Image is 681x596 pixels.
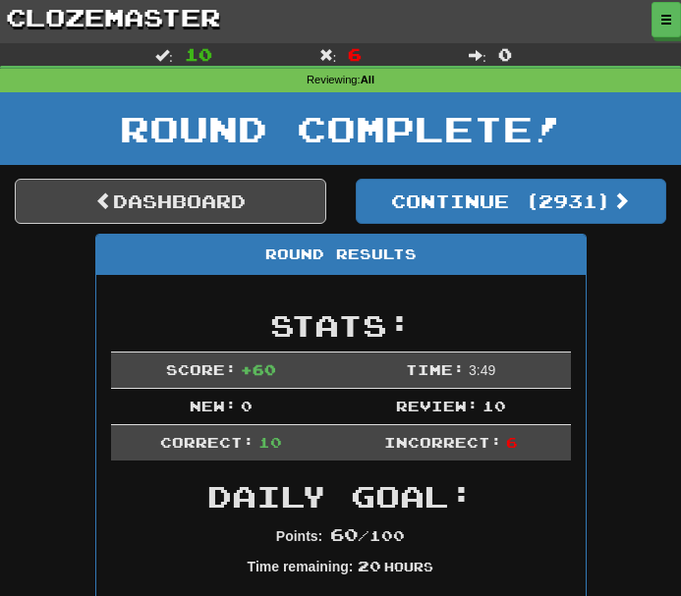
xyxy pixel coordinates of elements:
span: Incorrect: [384,434,502,451]
span: Time: [406,361,465,378]
span: 20 [358,558,381,574]
strong: All [361,74,374,85]
span: : [319,48,337,62]
span: 0 [498,44,512,64]
button: Continue (2931) [356,179,667,224]
small: Hours [384,560,433,573]
span: 6 [348,44,362,64]
strong: Points: [276,528,322,544]
span: 10 [258,434,282,451]
span: 6 [506,434,518,451]
span: Correct: [160,434,255,451]
span: / 100 [330,527,405,544]
span: 3 : 49 [469,362,495,378]
span: + 60 [241,361,276,378]
span: : [155,48,173,62]
span: 0 [241,398,253,414]
span: Review: [396,398,479,414]
div: Round Results [96,235,586,275]
span: 10 [482,398,506,414]
span: 60 [330,523,358,545]
a: Dashboard [15,179,326,224]
span: 10 [185,44,212,64]
h2: Stats: [111,309,571,342]
h1: Round Complete! [7,109,674,148]
strong: Time remaining: [248,559,354,574]
span: New: [190,398,237,414]
h2: Daily Goal: [111,480,571,513]
span: : [469,48,486,62]
span: Score: [166,361,237,378]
